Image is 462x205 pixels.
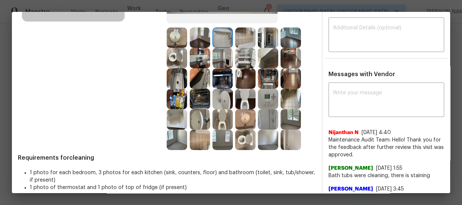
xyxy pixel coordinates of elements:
[18,154,316,162] span: Requirements for cleaning
[30,184,316,191] li: 1 photo of thermostat and 1 photo of top of fridge (if present)
[376,186,404,192] span: [DATE] 3:45
[328,136,444,159] span: Maintenance Audit Team: Hello! Thank you for the feedback after further review this visit was app...
[30,169,316,184] li: 1 photo for each bedroom, 3 photos for each kitchen (sink, counters, floor) and bathroom (toilet,...
[328,71,395,77] span: Messages with Vendor
[328,172,444,179] span: Bath tubs were cleaning, there is staining
[328,185,373,193] span: [PERSON_NAME]
[376,166,402,171] span: [DATE] 1:55
[328,129,359,136] span: Nijanthan N
[328,165,373,172] span: [PERSON_NAME]
[362,130,391,135] span: [DATE] 4:40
